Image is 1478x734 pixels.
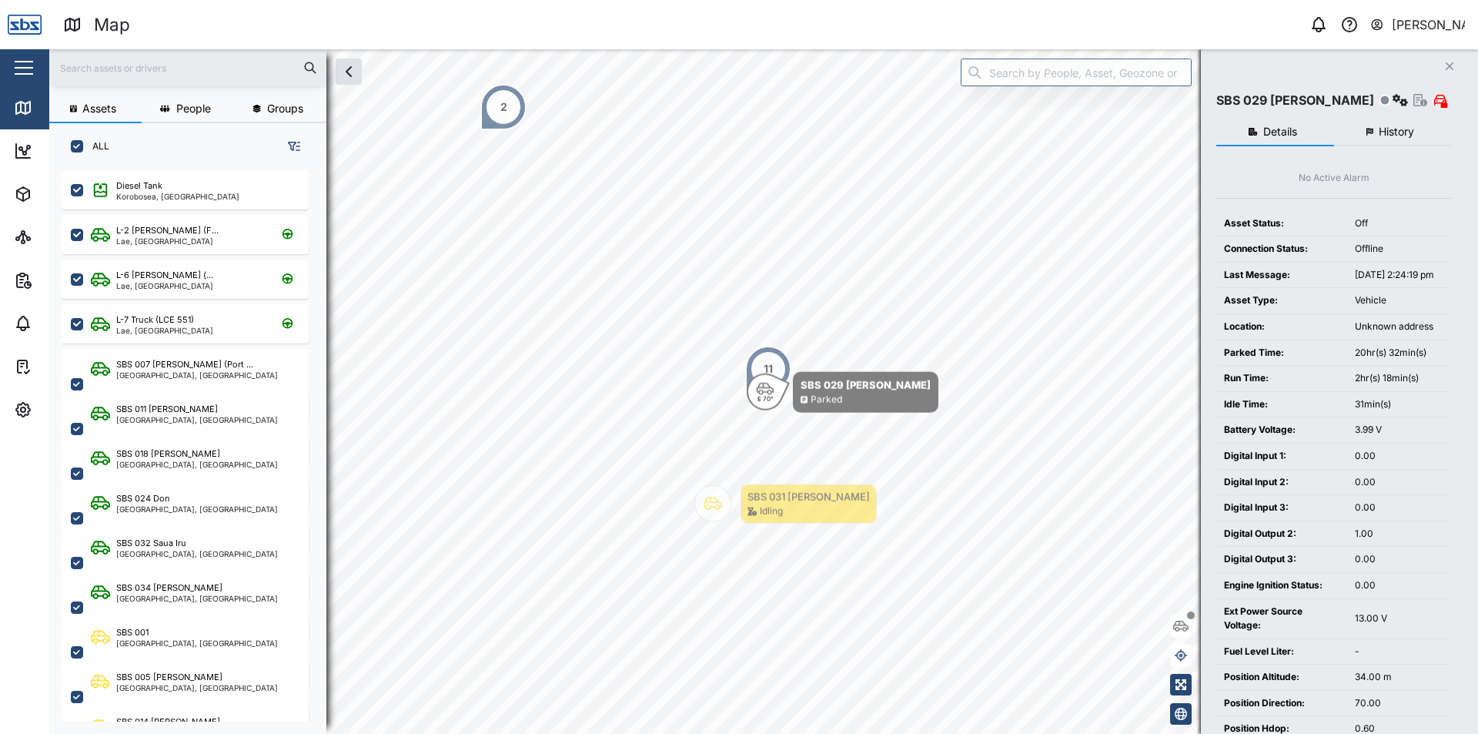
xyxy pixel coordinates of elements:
[1224,645,1339,659] div: Fuel Level Liter:
[1224,475,1339,490] div: Digital Input 2:
[1355,578,1443,593] div: 0.00
[116,626,149,639] div: SBS 001
[1299,171,1369,186] div: No Active Alarm
[1355,527,1443,541] div: 1.00
[94,12,130,39] div: Map
[116,269,213,282] div: L-6 [PERSON_NAME] (...
[116,193,239,200] div: Korobosea, [GEOGRAPHIC_DATA]
[40,142,109,159] div: Dashboard
[49,49,1478,734] canvas: Map
[1224,268,1339,283] div: Last Message:
[1355,696,1443,711] div: 70.00
[1224,501,1339,515] div: Digital Input 3:
[1224,670,1339,685] div: Position Altitude:
[1355,670,1443,685] div: 34.00 m
[1355,475,1443,490] div: 0.00
[116,224,219,237] div: L-2 [PERSON_NAME] (F...
[1379,126,1414,137] span: History
[1224,578,1339,593] div: Engine Ignition Status:
[1355,501,1443,515] div: 0.00
[1355,423,1443,437] div: 3.99 V
[116,282,213,290] div: Lae, [GEOGRAPHIC_DATA]
[500,99,507,116] div: 2
[116,537,186,550] div: SBS 032 Saua Iru
[116,505,278,513] div: [GEOGRAPHIC_DATA], [GEOGRAPHIC_DATA]
[1355,645,1443,659] div: -
[116,358,253,371] div: SBS 007 [PERSON_NAME] (Port ...
[116,371,278,379] div: [GEOGRAPHIC_DATA], [GEOGRAPHIC_DATA]
[1224,320,1339,334] div: Location:
[116,671,222,684] div: SBS 005 [PERSON_NAME]
[757,396,774,402] div: E 70°
[1355,371,1443,386] div: 2hr(s) 18min(s)
[59,56,317,79] input: Search assets or drivers
[82,103,116,114] span: Assets
[1224,449,1339,464] div: Digital Input 1:
[40,358,82,375] div: Tasks
[116,416,278,424] div: [GEOGRAPHIC_DATA], [GEOGRAPHIC_DATA]
[1355,552,1443,567] div: 0.00
[1224,293,1339,308] div: Asset Type:
[1224,397,1339,412] div: Idle Time:
[1224,242,1339,256] div: Connection Status:
[760,504,783,519] div: Idling
[1355,397,1443,412] div: 31min(s)
[116,639,278,647] div: [GEOGRAPHIC_DATA], [GEOGRAPHIC_DATA]
[694,484,877,524] div: Map marker
[116,237,219,245] div: Lae, [GEOGRAPHIC_DATA]
[40,272,92,289] div: Reports
[1392,15,1466,35] div: [PERSON_NAME]
[116,461,278,468] div: [GEOGRAPHIC_DATA], [GEOGRAPHIC_DATA]
[811,393,842,407] div: Parked
[1355,242,1443,256] div: Offline
[116,313,194,327] div: L-7 Truck (LCE 551)
[62,165,326,722] div: grid
[1355,346,1443,360] div: 20hr(s) 32min(s)
[40,229,77,246] div: Sites
[116,582,222,595] div: SBS 034 [PERSON_NAME]
[1224,527,1339,541] div: Digital Output 2:
[1224,371,1339,386] div: Run Time:
[40,99,75,116] div: Map
[176,103,211,114] span: People
[961,59,1192,86] input: Search by People, Asset, Geozone or Place
[1224,423,1339,437] div: Battery Voltage:
[1355,216,1443,231] div: Off
[83,140,109,152] label: ALL
[1355,449,1443,464] div: 0.00
[801,377,931,393] div: SBS 029 [PERSON_NAME]
[1224,346,1339,360] div: Parked Time:
[1224,696,1339,711] div: Position Direction:
[1355,268,1443,283] div: [DATE] 2:24:19 pm
[116,550,278,558] div: [GEOGRAPHIC_DATA], [GEOGRAPHIC_DATA]
[1224,552,1339,567] div: Digital Output 3:
[745,346,791,392] div: Map marker
[116,716,220,729] div: SBS 014 [PERSON_NAME]
[747,489,870,504] div: SBS 031 [PERSON_NAME]
[1263,126,1297,137] span: Details
[1216,91,1374,110] div: SBS 029 [PERSON_NAME]
[1369,14,1466,35] button: [PERSON_NAME]
[116,684,278,692] div: [GEOGRAPHIC_DATA], [GEOGRAPHIC_DATA]
[764,360,773,377] div: 11
[267,103,303,114] span: Groups
[480,84,527,130] div: Map marker
[1355,612,1443,626] div: 13.00 V
[40,315,88,332] div: Alarms
[747,372,938,413] div: Map marker
[1355,320,1443,334] div: Unknown address
[116,179,162,193] div: Diesel Tank
[116,327,213,334] div: Lae, [GEOGRAPHIC_DATA]
[1224,216,1339,231] div: Asset Status:
[8,8,42,42] img: Main Logo
[116,403,218,416] div: SBS 011 [PERSON_NAME]
[1355,293,1443,308] div: Vehicle
[116,447,220,461] div: SBS 018 [PERSON_NAME]
[40,401,95,418] div: Settings
[116,492,170,505] div: SBS 024 Don
[40,186,88,203] div: Assets
[116,595,278,602] div: [GEOGRAPHIC_DATA], [GEOGRAPHIC_DATA]
[1224,605,1339,633] div: Ext Power Source Voltage:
